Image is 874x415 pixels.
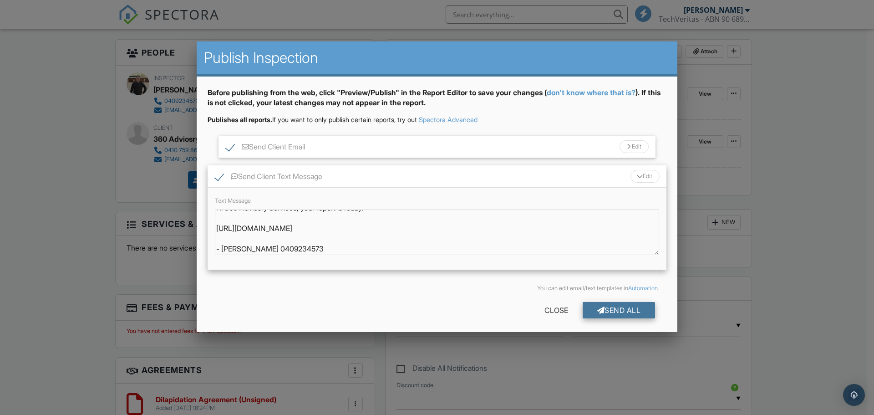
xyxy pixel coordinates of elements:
[630,170,660,183] div: Edit
[208,116,272,123] strong: Publishes all reports.
[547,88,635,97] a: don't know where that is?
[530,302,583,318] div: Close
[208,116,417,123] span: If you want to only publish certain reports, try out
[215,172,322,184] label: Send Client Text Message
[208,87,666,115] div: Before publishing from the web, click "Preview/Publish" in the Report Editor to save your changes...
[215,210,659,255] textarea: Hi 360 Adviosry Services, your report is ready: [URL][DOMAIN_NAME] - [PERSON_NAME] 0409234573
[226,143,305,154] label: Send Client Email
[843,384,865,406] div: Open Intercom Messenger
[628,285,658,292] a: Automation
[583,302,655,318] div: Send All
[620,140,649,153] div: Edit
[215,197,251,204] label: Text Message
[419,116,478,123] a: Spectora Advanced
[204,49,670,67] h2: Publish Inspection
[215,285,659,292] div: You can edit email/text templates in .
